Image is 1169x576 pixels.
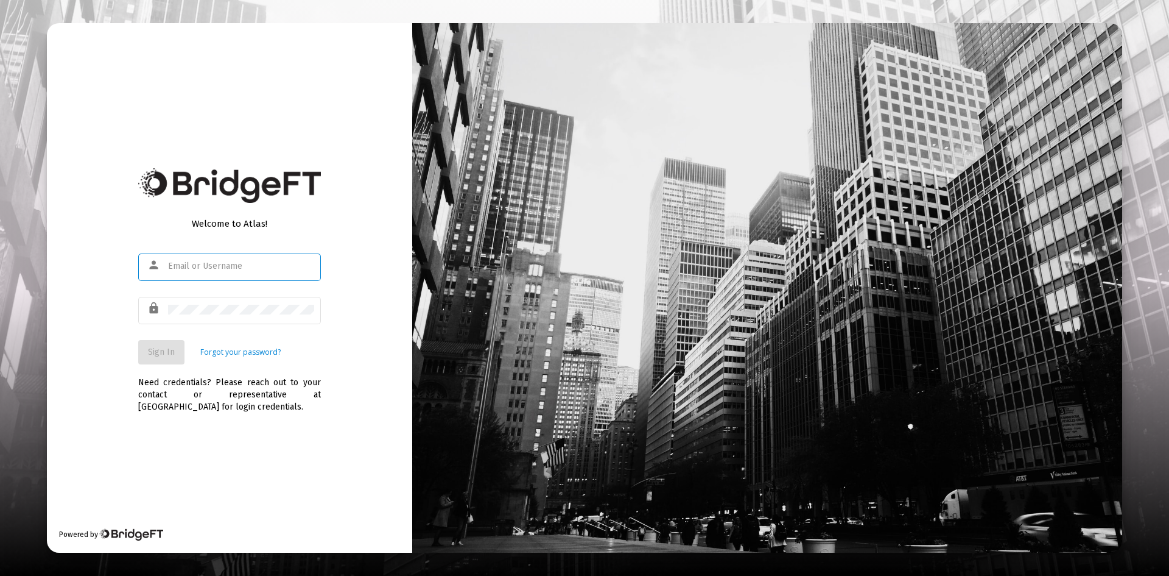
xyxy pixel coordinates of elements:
[138,364,321,413] div: Need credentials? Please reach out to your contact or representative at [GEOGRAPHIC_DATA] for log...
[138,340,184,364] button: Sign In
[200,346,281,358] a: Forgot your password?
[138,218,321,230] div: Welcome to Atlas!
[138,168,321,203] img: Bridge Financial Technology Logo
[168,261,314,271] input: Email or Username
[147,301,162,316] mat-icon: lock
[148,347,175,357] span: Sign In
[99,528,163,541] img: Bridge Financial Technology Logo
[147,258,162,272] mat-icon: person
[59,528,163,541] div: Powered by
